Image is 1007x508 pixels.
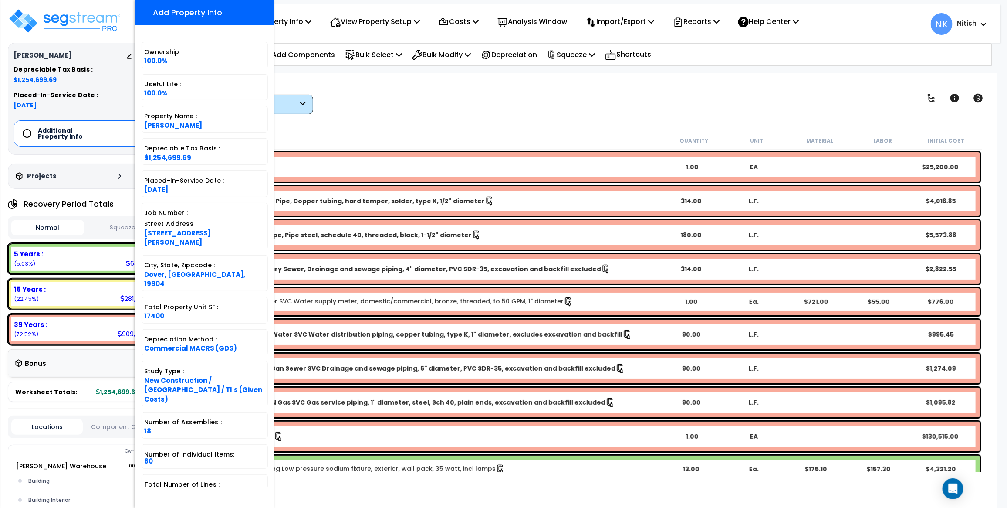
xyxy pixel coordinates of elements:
b: Site Incoming Water SVC Water distribution piping, copper tubing, type K, 1" diameter, excludes e... [224,330,622,339]
a: [PERSON_NAME] Warehouse 100.0% [16,462,106,470]
b: General Gas Pipe, Pipe steel, schedule 40, threaded, black, 1-1/2" diameter [224,231,472,239]
small: 22.45346067833398% [14,295,39,303]
div: Ea. [723,297,784,306]
a: Assembly Title [213,229,659,241]
b: Site Incoming N Gas SVC Gas service piping, 1" diameter, steel, Sch 40, plain ends, excavation an... [224,398,605,407]
a: Individual Item [213,464,505,474]
p: Import/Export [586,16,654,27]
div: $55.00 [848,297,909,306]
h5: Street Address : [144,221,265,227]
h5: Ownership : [144,49,265,55]
div: $4,321.20 [910,465,971,474]
p: Bulk Modify [412,49,471,61]
a: Custom Item [207,432,283,441]
b: 1,254,699.69 [96,388,139,396]
button: Locations [11,419,83,435]
div: Ea. [723,465,784,474]
div: $25,200.00 [909,163,971,171]
div: Shortcuts [600,44,656,65]
p: Reports [673,16,720,27]
small: Unit [750,137,764,144]
h3: Projects [27,172,57,181]
small: Material [807,137,834,144]
b: General Sanitary Sewer, Drainage and sewage piping, 4" diameter, PVC SDR-35, excavation and backf... [224,265,601,273]
a: Assembly Title [213,396,659,409]
div: L.F. [723,197,784,205]
div: 281,723.50 [120,294,156,303]
b: 15 Years : [14,285,46,294]
a: Assembly Title [213,195,659,207]
p: View Property Setup [330,16,420,27]
span: 80 [144,457,153,466]
div: 1.00 [661,163,723,171]
div: 1.00 [661,432,723,441]
small: Initial Cost [928,137,964,144]
span: 100.0% [144,56,168,65]
span: NK [931,13,953,35]
div: Open Intercom Messenger [943,478,963,499]
b: 5 Years : [14,249,43,259]
h5: Study Type : [144,368,265,375]
b: 39 Years : [14,320,47,329]
a: Assembly Title [213,362,659,375]
h5: Placed-In-Service Date : [144,177,265,184]
small: Quantity [679,137,708,144]
h5: Job Number : [144,210,265,216]
span: [STREET_ADDRESS][PERSON_NAME] [144,228,211,247]
small: 72.5159968250781% [14,331,38,338]
div: $776.00 [910,297,971,306]
div: 13.00 [661,465,722,474]
div: Add Components [257,44,340,65]
h5: Useful Life : [144,81,265,88]
small: 5.030542496587916% [14,260,35,267]
div: Depreciation [476,44,542,65]
h5: Property Name : [144,113,265,119]
div: $1,095.82 [910,398,971,407]
span: Dover, [GEOGRAPHIC_DATA], 19904 [144,270,245,288]
span: $1,254,699.69 [14,75,157,84]
button: Component Groups [87,422,159,432]
h4: Add Property Info [153,8,222,17]
a: Assembly Title [213,328,659,341]
div: $2,822.55 [910,265,971,273]
span: 100.0% [128,461,151,471]
div: EA [723,163,785,171]
div: L.F. [723,398,784,407]
span: New Construction / [GEOGRAPHIC_DATA] / TI's (Given Costs) [144,376,262,404]
div: 909,857.99 [118,329,156,338]
p: Help Center [738,16,799,27]
p: Squeeze [547,49,595,61]
b: General Water Pipe, Copper tubing, hard temper, solder, type K, 1/2" diameter [224,197,485,205]
div: L.F. [723,364,784,373]
span: [PERSON_NAME] [144,121,202,130]
div: $5,573.88 [910,231,971,239]
b: Site Incoming San Sewer SVC Drainage and sewage piping, 6" diameter, PVC SDR-35, excavation and b... [224,364,615,373]
h5: City, State, Zipccode : [144,262,265,269]
h3: [PERSON_NAME] [14,51,71,60]
h5: Number of Assemblies : [144,419,265,426]
span: [DATE] [14,101,157,109]
p: Depreciation [481,49,537,61]
div: $4,016.85 [910,197,971,205]
div: Building [26,476,148,486]
span: [DATE] [144,185,168,194]
span: 18 [144,426,151,436]
div: 90.00 [661,330,722,339]
div: EA [723,432,785,441]
h3: Bonus [25,360,46,368]
div: $175.10 [786,465,846,474]
div: L.F. [723,265,784,273]
a: Assembly Title [213,263,659,275]
h5: Number of Individual Items: [144,451,265,465]
h5: Depreciation Method : [144,336,265,343]
div: $1,274.09 [910,364,971,373]
img: logo_pro_r.png [8,8,121,34]
p: Shortcuts [605,48,651,61]
h5: Total Number of Lines : [144,481,265,488]
small: Labor [874,137,892,144]
div: 180.00 [661,231,722,239]
h5: Depreciable Tax Basis : [14,66,157,73]
a: Individual Item [213,297,573,307]
div: 90.00 [661,398,722,407]
div: Building Interior [26,495,148,505]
